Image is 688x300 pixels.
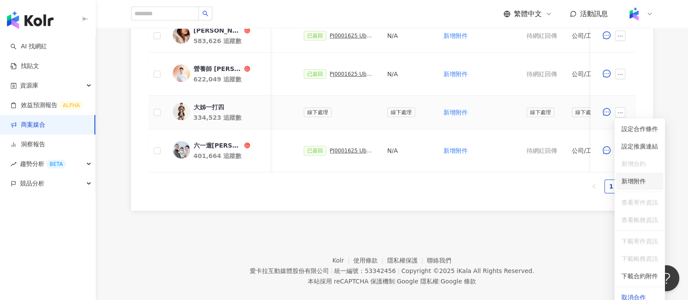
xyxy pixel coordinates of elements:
[249,267,329,274] div: 愛卡拉互動媒體股份有限公司
[194,37,263,45] div: 583,626 追蹤數
[10,101,83,110] a: 效益預測報告ALPHA
[397,267,399,274] span: |
[621,142,658,151] span: 設定推廣連結
[572,108,600,117] span: 線下處理
[591,184,597,189] span: left
[194,141,242,150] div: 六一遛[PERSON_NAME]
[443,109,468,116] span: 新增附件
[10,42,47,51] a: searchAI 找網紅
[621,124,658,134] span: 設定合作條件
[173,26,190,44] img: KOL Avatar
[387,146,429,155] div: N/A
[617,110,623,116] span: ellipsis
[456,267,471,274] a: iKala
[603,31,611,39] span: message
[304,146,326,155] span: 已簽回
[603,146,611,154] span: message
[565,19,634,53] td: 公司/工作室
[443,142,468,159] button: 新增附件
[443,104,468,121] button: 新增附件
[621,178,646,185] span: 新增附件
[587,179,601,193] li: Previous Page
[653,265,679,291] iframe: Help Scout Beacon - Open
[617,33,623,39] span: ellipsis
[194,26,242,35] div: [PERSON_NAME]
[387,31,429,40] div: N/A
[194,64,242,73] div: 營養師 [PERSON_NAME]
[387,257,427,264] a: 隱私權保護
[401,267,534,274] div: Copyright © 2025 All Rights Reserved.
[617,71,623,78] span: ellipsis
[173,141,190,158] img: KOL Avatar
[20,154,66,174] span: 趨勢分析
[332,257,353,264] a: Kolr
[194,75,263,84] div: 622,049 追蹤數
[527,31,558,40] div: 待網紅回傳
[587,179,601,193] button: left
[427,257,451,264] a: 聯絡我們
[194,103,224,111] div: 大姊一打四
[580,10,608,18] span: 活動訊息
[330,267,332,274] span: |
[621,271,658,281] span: 下載合約附件
[330,148,373,154] div: PJ0001625 Uber Eats_生鮮雜貨Q3_KOL合作
[605,180,618,193] a: 1
[330,71,373,77] div: PJ0001625 Uber Eats_生鮮雜貨Q3_KOL合作
[10,121,45,129] a: 商案媒合
[527,108,554,117] span: 線下處理
[20,76,38,95] span: 資源庫
[440,278,476,285] a: Google 條款
[20,174,44,193] span: 競品分析
[387,69,429,79] div: N/A
[439,278,441,285] span: |
[621,198,658,207] span: 查看寄件資訊
[603,108,611,116] span: message
[514,9,542,19] span: 繁體中文
[46,160,66,169] div: BETA
[10,140,45,149] a: 洞察報告
[10,62,39,71] a: 找貼文
[443,71,468,78] span: 新增附件
[194,113,263,122] div: 334,523 追蹤數
[615,69,625,79] button: ellipsis
[334,267,396,274] div: 統一編號：53342456
[621,159,658,169] span: 新增合約
[527,69,558,79] div: 待網紅回傳
[443,32,468,39] span: 新增附件
[615,107,625,118] button: ellipsis
[397,278,439,285] a: Google 隱私權
[395,278,397,285] span: |
[443,27,468,44] button: 新增附件
[604,179,618,193] li: 1
[443,147,468,154] span: 新增附件
[527,146,558,155] div: 待網紅回傳
[615,30,625,41] button: ellipsis
[565,53,634,96] td: 公司/工作室
[330,33,373,39] div: PJ0001625 Uber Eats_生鮮雜貨Q3_KOL合作
[10,161,17,167] span: rise
[304,31,326,40] span: 已簽回
[603,70,611,78] span: message
[7,11,54,29] img: logo
[626,6,642,22] img: Kolr%20app%20icon%20%281%29.png
[304,108,332,117] span: 線下處理
[304,69,326,79] span: 已簽回
[202,10,208,17] span: search
[443,65,468,83] button: 新增附件
[353,257,387,264] a: 使用條款
[173,64,190,82] img: KOL Avatar
[621,254,658,263] span: 下載帳務資訊
[308,276,476,287] span: 本站採用 reCAPTCHA 保護機制
[387,108,415,117] span: 線下處理
[565,129,634,172] td: 公司/工作室
[194,152,263,160] div: 401,664 追蹤數
[173,103,190,120] img: KOL Avatar
[621,236,658,246] span: 下載寄件資訊
[621,215,658,225] span: 查看帳務資訊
